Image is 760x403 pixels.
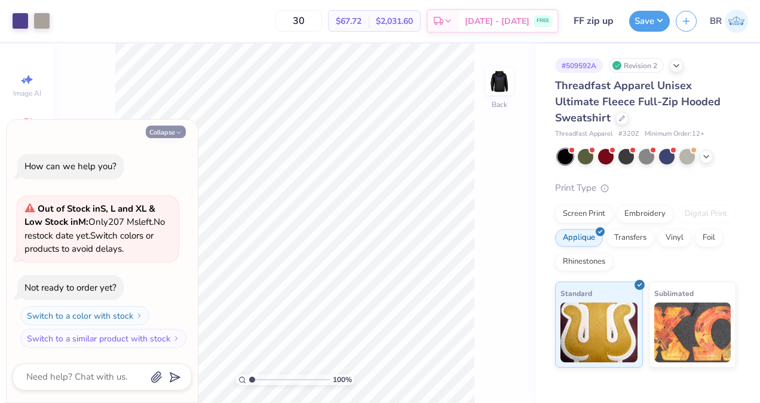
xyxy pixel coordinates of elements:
[24,160,117,172] div: How can we help you?
[465,15,529,28] span: [DATE] - [DATE]
[654,287,694,300] span: Sublimated
[20,329,186,348] button: Switch to a similar product with stock
[710,14,722,28] span: BR
[24,282,117,294] div: Not ready to order yet?
[492,99,507,110] div: Back
[24,216,165,242] span: No restock date yet.
[146,126,186,138] button: Collapse
[275,10,322,32] input: – –
[560,287,592,300] span: Standard
[555,181,736,195] div: Print Type
[376,15,413,28] span: $2,031.60
[488,69,511,93] img: Back
[695,229,723,247] div: Foil
[629,11,670,32] button: Save
[537,17,549,25] span: FREE
[565,9,623,33] input: Untitled Design
[136,312,143,319] img: Switch to a color with stock
[555,253,613,271] div: Rhinestones
[654,303,731,362] img: Sublimated
[658,229,691,247] div: Vinyl
[555,58,603,73] div: # 509592A
[555,129,612,139] span: Threadfast Apparel
[606,229,654,247] div: Transfers
[609,58,664,73] div: Revision 2
[555,229,603,247] div: Applique
[173,335,180,342] img: Switch to a similar product with stock
[555,205,613,223] div: Screen Print
[725,10,748,33] img: Brianna Ruscoe
[560,303,638,362] img: Standard
[555,78,721,125] span: Threadfast Apparel Unisex Ultimate Fleece Full-Zip Hooded Sweatshirt
[677,205,735,223] div: Digital Print
[24,203,165,255] span: Only 207 Ms left. Switch colors or products to avoid delays.
[710,10,748,33] a: BR
[38,203,149,215] strong: Out of Stock in S, L and XL
[13,88,41,98] span: Image AI
[617,205,673,223] div: Embroidery
[333,374,352,385] span: 100 %
[645,129,704,139] span: Minimum Order: 12 +
[618,129,639,139] span: # 320Z
[336,15,361,28] span: $67.72
[20,306,149,325] button: Switch to a color with stock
